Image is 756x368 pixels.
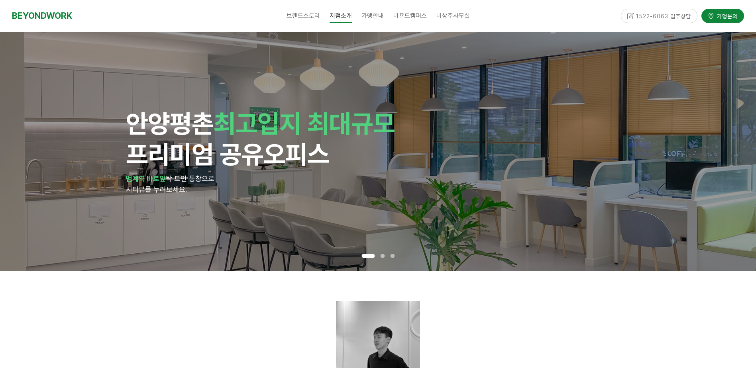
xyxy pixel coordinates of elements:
[166,174,214,183] span: 탁 트인 통창으로
[432,6,475,26] a: 비상주사무실
[325,6,357,26] a: 지점소개
[214,108,395,139] span: 최고입지 최대규모
[126,108,395,169] span: 안양 프리미엄 공유오피스
[287,12,320,20] span: 브랜드스토리
[436,12,470,20] span: 비상주사무실
[357,6,389,26] a: 가맹안내
[715,12,738,20] span: 가맹문의
[330,8,352,23] span: 지점소개
[170,108,214,139] span: 평촌
[393,12,427,20] span: 비욘드캠퍼스
[126,185,187,194] span: 시티뷰를 누려보세요.
[12,8,72,23] a: BEYONDWORK
[701,9,744,23] a: 가맹문의
[126,174,166,183] strong: 범계역 바로앞
[282,6,325,26] a: 브랜드스토리
[361,12,384,20] span: 가맹안내
[389,6,432,26] a: 비욘드캠퍼스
